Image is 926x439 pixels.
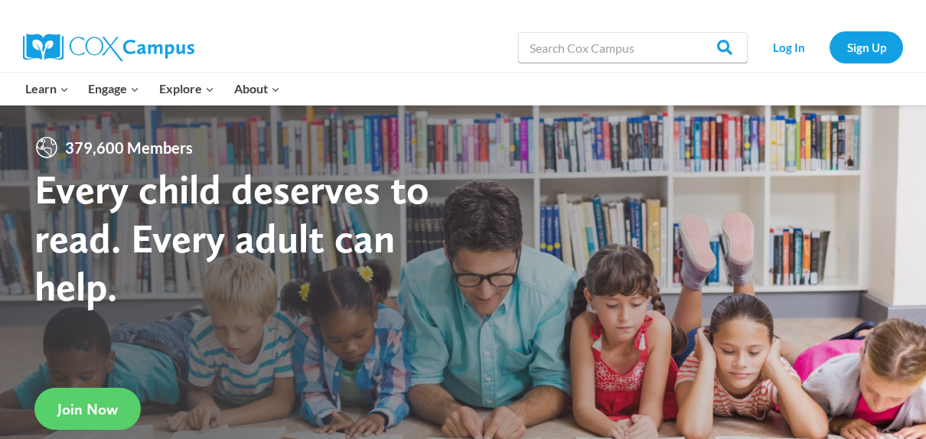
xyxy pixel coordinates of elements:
[23,34,194,61] img: Cox Campus
[34,164,429,311] strong: Every child deserves to read. Every adult can help.
[57,400,118,418] span: Join Now
[15,73,289,105] nav: Primary Navigation
[518,32,748,63] input: Search Cox Campus
[149,73,224,105] button: Child menu of Explore
[755,31,903,63] nav: Secondary Navigation
[224,73,290,105] button: Child menu of About
[15,73,79,105] button: Child menu of Learn
[59,135,199,160] span: 379,600 Members
[34,389,141,431] a: Join Now
[79,73,150,105] button: Child menu of Engage
[755,31,822,63] a: Log In
[830,31,903,63] a: Sign Up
